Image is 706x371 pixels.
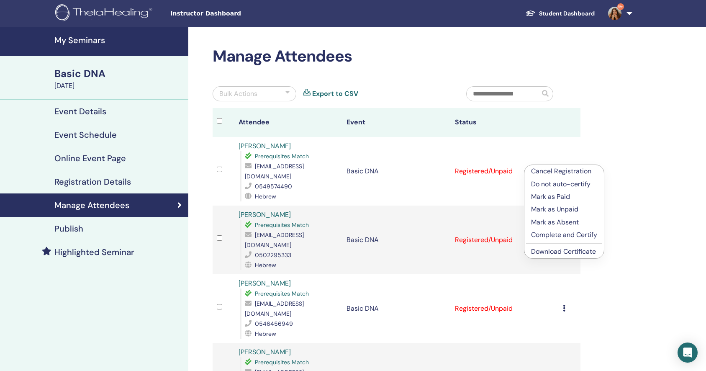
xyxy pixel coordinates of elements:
[531,192,597,202] p: Mark as Paid
[54,247,134,257] h4: Highlighted Seminar
[342,137,450,206] td: Basic DNA
[312,89,358,99] a: Export to CSV
[531,230,597,240] p: Complete and Certify
[255,290,309,297] span: Prerequisites Match
[54,177,131,187] h4: Registration Details
[54,35,183,45] h4: My Seminars
[342,108,450,137] th: Event
[678,343,698,363] div: Open Intercom Messenger
[239,210,291,219] a: [PERSON_NAME]
[54,67,183,81] div: Basic DNA
[54,130,117,140] h4: Event Schedule
[219,89,257,99] div: Bulk Actions
[255,251,291,259] span: 0502295333
[245,162,304,180] span: [EMAIL_ADDRESS][DOMAIN_NAME]
[255,183,292,190] span: 0549574490
[170,9,296,18] span: Instructor Dashboard
[531,179,597,189] p: Do not auto-certify
[49,67,188,91] a: Basic DNA[DATE]
[239,279,291,288] a: [PERSON_NAME]
[245,300,304,317] span: [EMAIL_ADDRESS][DOMAIN_NAME]
[451,108,559,137] th: Status
[531,166,597,176] p: Cancel Registration
[519,6,601,21] a: Student Dashboard
[54,81,183,91] div: [DATE]
[54,106,106,116] h4: Event Details
[55,4,155,23] img: logo.png
[213,47,580,66] h2: Manage Attendees
[255,330,276,338] span: Hebrew
[54,224,83,234] h4: Publish
[342,206,450,274] td: Basic DNA
[54,200,129,210] h4: Manage Attendees
[255,221,309,229] span: Prerequisites Match
[531,217,597,227] p: Mark as Absent
[255,358,309,366] span: Prerequisites Match
[531,204,597,214] p: Mark as Unpaid
[255,320,293,327] span: 0546456949
[255,193,276,200] span: Hebrew
[54,153,126,163] h4: Online Event Page
[239,142,291,150] a: [PERSON_NAME]
[526,10,536,17] img: graduation-cap-white.svg
[342,274,450,343] td: Basic DNA
[234,108,342,137] th: Attendee
[617,3,624,10] span: 9+
[531,247,596,256] a: Download Certificate
[245,231,304,249] span: [EMAIL_ADDRESS][DOMAIN_NAME]
[239,348,291,356] a: [PERSON_NAME]
[255,261,276,269] span: Hebrew
[255,152,309,160] span: Prerequisites Match
[608,7,621,20] img: default.jpg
